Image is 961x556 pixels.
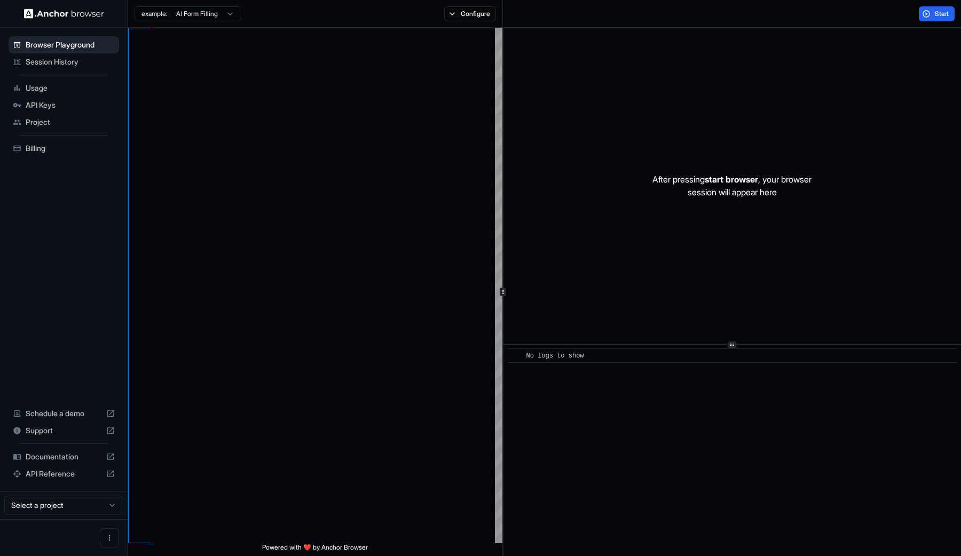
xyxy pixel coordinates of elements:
span: ​ [513,351,518,361]
span: Usage [26,83,115,93]
span: start browser [705,174,758,185]
p: After pressing , your browser session will appear here [652,173,812,198]
div: Support [9,422,119,439]
img: Anchor Logo [24,9,104,19]
div: Usage [9,80,119,97]
span: Start [935,10,950,18]
button: Open menu [100,528,119,547]
div: API Reference [9,465,119,482]
span: Session History [26,57,115,67]
span: Browser Playground [26,39,115,50]
span: Support [26,425,102,436]
span: Billing [26,143,115,154]
div: Project [9,114,119,131]
div: Browser Playground [9,36,119,53]
div: Session History [9,53,119,70]
div: API Keys [9,97,119,114]
div: Schedule a demo [9,405,119,422]
span: Documentation [26,451,102,462]
button: Start [919,6,955,21]
div: Billing [9,140,119,157]
span: No logs to show [526,352,584,360]
span: Powered with ❤️ by Anchor Browser [262,543,368,556]
span: Schedule a demo [26,408,102,419]
div: Documentation [9,448,119,465]
button: Configure [444,6,496,21]
span: example: [141,10,168,18]
span: API Reference [26,468,102,479]
span: Project [26,117,115,128]
span: API Keys [26,100,115,110]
